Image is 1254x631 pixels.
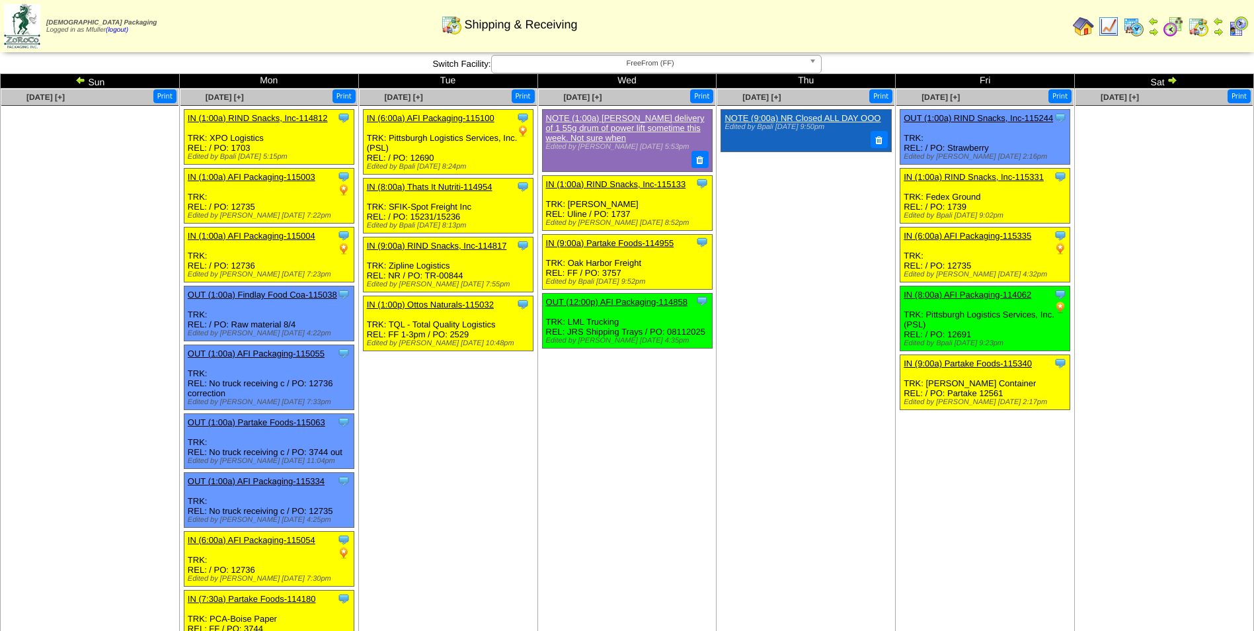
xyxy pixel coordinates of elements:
[1123,16,1144,37] img: calendarprod.gif
[904,271,1070,278] div: Edited by [PERSON_NAME] [DATE] 4:32pm
[1054,301,1067,314] img: PO
[337,170,350,183] img: Tooltip
[904,212,1070,220] div: Edited by Bpali [DATE] 9:02pm
[367,241,507,251] a: IN (9:00a) RIND Snacks, Inc-114817
[1,74,180,89] td: Sun
[188,516,354,524] div: Edited by [PERSON_NAME] [DATE] 4:25pm
[1048,89,1072,103] button: Print
[542,293,712,348] div: TRK: LML Trucking REL: JRS Shipping Trays / PO: 08112025
[537,74,717,89] td: Wed
[546,337,712,345] div: Edited by [PERSON_NAME] [DATE] 4:35pm
[1054,288,1067,301] img: Tooltip
[363,110,533,175] div: TRK: Pittsburgh Logistics Services, Inc. (PSL) REL: / PO: 12690
[1188,16,1209,37] img: calendarinout.gif
[188,271,354,278] div: Edited by [PERSON_NAME] [DATE] 7:23pm
[188,535,315,545] a: IN (6:00a) AFI Packaging-115054
[188,398,354,406] div: Edited by [PERSON_NAME] [DATE] 7:33pm
[695,235,709,249] img: Tooltip
[188,113,328,123] a: IN (1:00a) RIND Snacks, Inc-114812
[367,113,494,123] a: IN (6:00a) AFI Packaging-115100
[385,93,423,102] a: [DATE] [+]
[497,56,804,71] span: FreeFrom (FF)
[358,74,537,89] td: Tue
[153,89,176,103] button: Print
[367,300,494,310] a: IN (1:00p) Ottos Naturals-115032
[869,89,892,103] button: Print
[725,113,881,123] a: NOTE (9:00a) NR Closed ALL DAY OOO
[337,546,350,560] img: PO
[333,89,356,103] button: Print
[367,339,533,347] div: Edited by [PERSON_NAME] [DATE] 10:48pm
[1073,16,1094,37] img: home.gif
[337,415,350,429] img: Tooltip
[542,175,712,230] div: TRK: [PERSON_NAME] REL: Uline / PO: 1737
[188,153,354,161] div: Edited by Bpali [DATE] 5:15pm
[896,74,1075,89] td: Fri
[367,280,533,288] div: Edited by [PERSON_NAME] [DATE] 7:55pm
[546,238,674,248] a: IN (9:00a) Partake Foods-114955
[516,239,529,252] img: Tooltip
[184,345,354,410] div: TRK: REL: No truck receiving c / PO: 12736 correction
[337,533,350,546] img: Tooltip
[546,278,712,286] div: Edited by Bpali [DATE] 9:52pm
[188,212,354,220] div: Edited by [PERSON_NAME] [DATE] 7:22pm
[1163,16,1184,37] img: calendarblend.gif
[106,26,128,34] a: (logout)
[46,19,157,26] span: [DEMOGRAPHIC_DATA] Packaging
[512,89,535,103] button: Print
[188,575,354,583] div: Edited by [PERSON_NAME] [DATE] 7:30pm
[188,476,325,486] a: OUT (1:00a) AFI Packaging-115334
[904,172,1044,182] a: IN (1:00a) RIND Snacks, Inc-115331
[367,182,492,192] a: IN (8:00a) Thats It Nutriti-114954
[367,163,533,171] div: Edited by Bpali [DATE] 8:24pm
[900,355,1070,410] div: TRK: [PERSON_NAME] Container REL: / PO: Partake 12561
[904,358,1032,368] a: IN (9:00a) Partake Foods-115340
[725,123,884,131] div: Edited by Bpali [DATE] 9:50pm
[26,93,65,102] a: [DATE] [+]
[184,286,354,341] div: TRK: REL: / PO: Raw material 8/4
[742,93,781,102] a: [DATE] [+]
[188,594,316,604] a: IN (7:30a) Partake Foods-114180
[1101,93,1139,102] span: [DATE] [+]
[337,288,350,301] img: Tooltip
[542,234,712,289] div: TRK: Oak Harbor Freight REL: FF / PO: 3757
[184,110,354,165] div: TRK: XPO Logistics REL: / PO: 1703
[337,474,350,487] img: Tooltip
[337,229,350,242] img: Tooltip
[184,473,354,528] div: TRK: REL: No truck receiving c / PO: 12735
[179,74,358,89] td: Mon
[516,124,529,138] img: PO
[563,93,602,102] a: [DATE] [+]
[904,153,1070,161] div: Edited by [PERSON_NAME] [DATE] 2:16pm
[904,231,1031,241] a: IN (6:00a) AFI Packaging-115335
[1054,229,1067,242] img: Tooltip
[4,4,40,48] img: zoroco-logo-small.webp
[717,74,896,89] td: Thu
[363,237,533,292] div: TRK: Zipline Logistics REL: NR / PO: TR-00844
[1054,170,1067,183] img: Tooltip
[1148,16,1159,26] img: arrowleft.gif
[516,298,529,311] img: Tooltip
[188,417,325,427] a: OUT (1:00a) Partake Foods-115063
[184,169,354,224] div: TRK: REL: / PO: 12735
[188,329,354,337] div: Edited by [PERSON_NAME] [DATE] 4:22pm
[1213,16,1224,26] img: arrowleft.gif
[900,110,1070,165] div: TRK: REL: / PO: Strawberry
[337,111,350,124] img: Tooltip
[188,457,354,465] div: Edited by [PERSON_NAME] [DATE] 11:04pm
[367,222,533,230] div: Edited by Bpali [DATE] 8:13pm
[516,111,529,124] img: Tooltip
[188,231,315,241] a: IN (1:00a) AFI Packaging-115004
[188,290,337,300] a: OUT (1:00a) Findlay Food Coa-115038
[900,228,1070,282] div: TRK: REL: / PO: 12735
[337,183,350,196] img: PO
[921,93,960,102] a: [DATE] [+]
[1167,75,1177,85] img: arrowright.gif
[464,18,577,32] span: Shipping & Receiving
[904,398,1070,406] div: Edited by [PERSON_NAME] [DATE] 2:17pm
[1054,242,1067,255] img: PO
